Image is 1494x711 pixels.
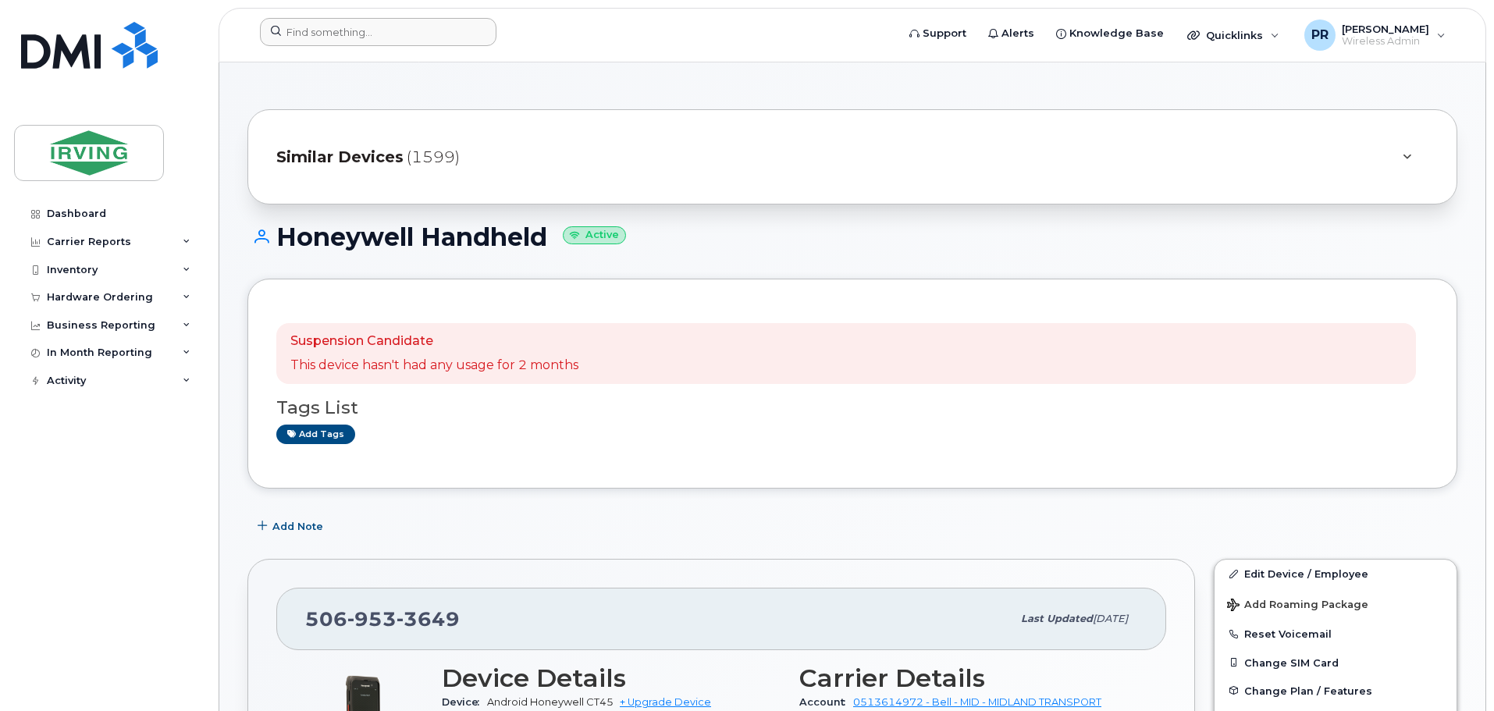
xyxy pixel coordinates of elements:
[1244,684,1372,696] span: Change Plan / Features
[799,696,853,708] span: Account
[1215,677,1457,705] button: Change Plan / Features
[276,146,404,169] span: Similar Devices
[1215,649,1457,677] button: Change SIM Card
[276,398,1428,418] h3: Tags List
[247,223,1457,251] h1: Honeywell Handheld
[1093,613,1128,624] span: [DATE]
[1215,620,1457,648] button: Reset Voicemail
[290,357,578,375] p: This device hasn't had any usage for 2 months
[272,519,323,534] span: Add Note
[563,226,626,244] small: Active
[397,607,460,631] span: 3649
[1021,613,1093,624] span: Last updated
[1227,599,1368,613] span: Add Roaming Package
[407,146,460,169] span: (1599)
[620,696,711,708] a: + Upgrade Device
[1215,588,1457,620] button: Add Roaming Package
[799,664,1138,692] h3: Carrier Details
[1215,560,1457,588] a: Edit Device / Employee
[305,607,460,631] span: 506
[442,664,781,692] h3: Device Details
[442,696,487,708] span: Device
[347,607,397,631] span: 953
[247,512,336,540] button: Add Note
[487,696,614,708] span: Android Honeywell CT45
[290,332,578,350] p: Suspension Candidate
[276,425,355,444] a: Add tags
